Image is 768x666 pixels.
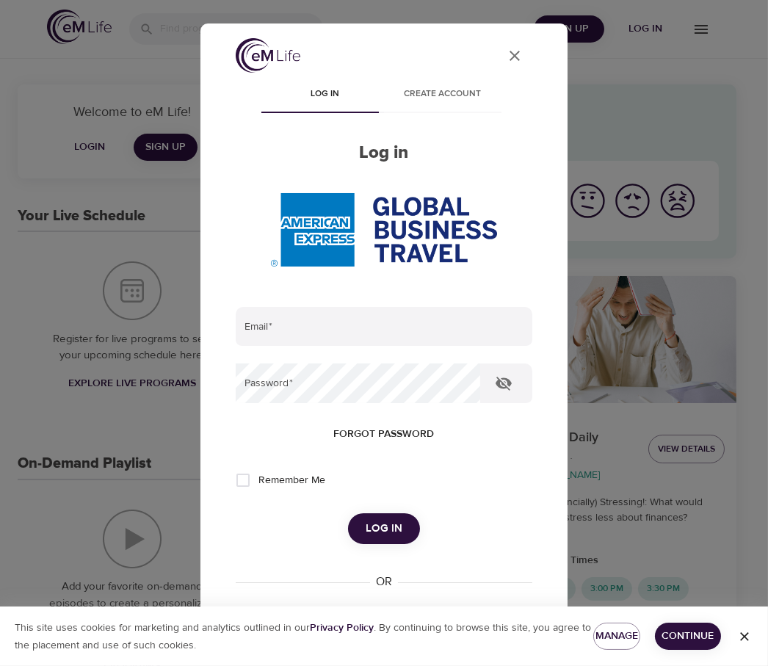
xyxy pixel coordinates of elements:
[605,627,628,645] span: Manage
[328,421,441,448] button: Forgot password
[497,38,532,73] button: close
[236,78,532,113] div: disabled tabs example
[370,573,398,590] div: OR
[667,627,709,645] span: Continue
[275,87,375,102] span: Log in
[334,425,435,444] span: Forgot password
[393,87,493,102] span: Create account
[348,513,420,544] button: Log in
[271,193,497,267] img: AmEx%20GBT%20logo.png
[310,621,374,634] b: Privacy Policy
[236,142,532,164] h2: Log in
[366,519,402,538] span: Log in
[258,473,325,488] span: Remember Me
[236,38,300,73] img: logo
